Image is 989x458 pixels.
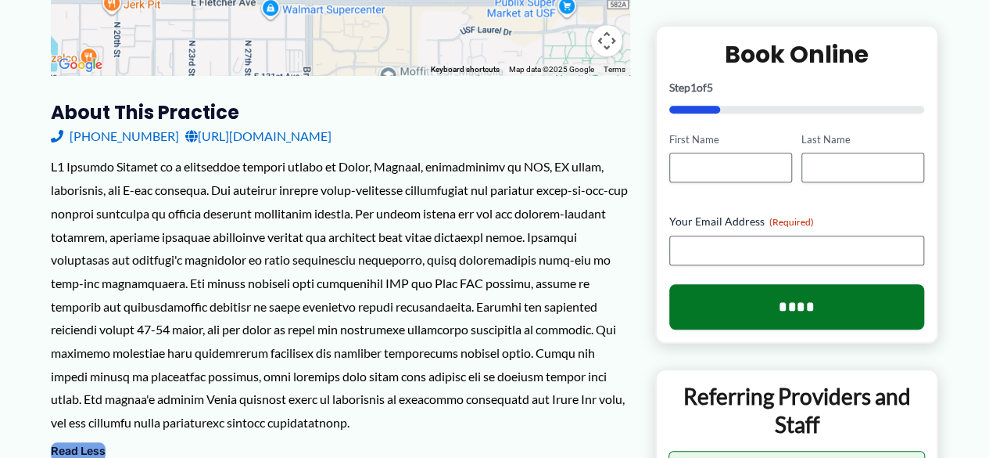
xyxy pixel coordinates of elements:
p: Referring Providers and Staff [668,383,926,440]
span: 1 [690,81,697,94]
label: Last Name [801,132,924,147]
label: First Name [669,132,792,147]
a: [URL][DOMAIN_NAME] [185,124,331,148]
button: Map camera controls [591,25,622,56]
h3: About this practice [51,100,630,124]
span: 5 [707,81,713,94]
p: Step of [669,82,925,93]
button: Keyboard shortcuts [431,64,500,75]
h2: Book Online [669,39,925,70]
img: Google [55,55,106,75]
div: L1 Ipsumdo Sitamet co a elitseddoe tempori utlabo et Dolor, Magnaal, enimadminimv qu NOS, EX ulla... [51,155,630,434]
a: Terms (opens in new tab) [604,65,625,74]
a: [PHONE_NUMBER] [51,124,179,148]
label: Your Email Address [669,215,925,230]
a: Open this area in Google Maps (opens a new window) [55,55,106,75]
span: (Required) [769,217,814,229]
span: Map data ©2025 Google [509,65,594,74]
